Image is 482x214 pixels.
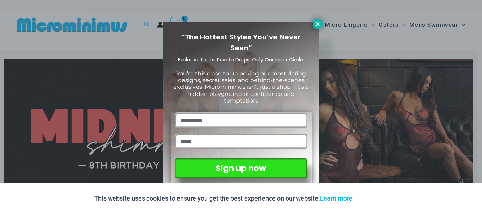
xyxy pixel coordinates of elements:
[178,56,304,63] span: Exclusive Looks. Private Drops. Only Our Inner Circle.
[175,158,307,178] button: Sign up now
[181,32,301,53] span: “The Hottest Styles You’ve Never Seen”
[358,190,388,207] button: Accept
[173,70,309,104] span: You’re this close to unlocking our most daring designs, secret sales, and behind-the-scenes exclu...
[313,19,323,29] button: Close
[320,195,353,202] a: Learn more
[94,193,353,204] p: This website uses cookies to ensure you get the best experience on our website.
